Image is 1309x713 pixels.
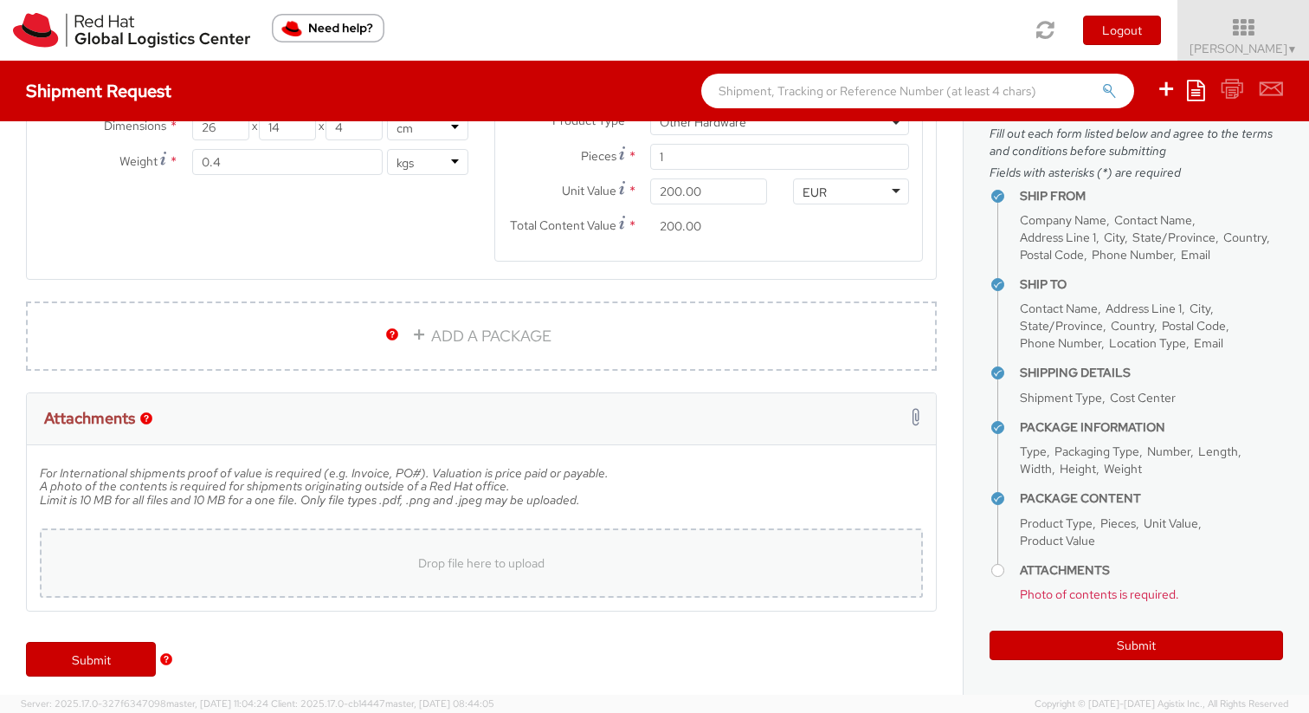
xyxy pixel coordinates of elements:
span: Phone Number [1020,335,1101,351]
span: Width [1020,461,1052,476]
span: Email [1194,335,1223,351]
span: City [1190,301,1210,316]
h4: Package Information [1020,421,1283,434]
span: Fields with asterisks (*) are required [990,164,1283,181]
span: Country [1111,318,1154,334]
span: Photo of contents is required. [1020,587,1179,602]
h4: Ship To [1020,278,1283,291]
span: Weight [119,153,158,169]
h4: Attachments [1020,564,1283,577]
a: ADD A PACKAGE [26,301,937,371]
span: master, [DATE] 08:44:05 [385,697,494,710]
span: Phone Number [1092,247,1173,263]
h4: Shipping Details [1020,366,1283,379]
span: X [316,114,326,140]
span: Unit Value [1144,515,1198,531]
span: Contact Name [1020,301,1098,316]
span: Product Type [552,113,625,128]
span: Length [1198,444,1238,459]
span: Postal Code [1162,318,1226,334]
button: Logout [1083,16,1161,45]
span: Location Type [1109,335,1186,351]
span: Drop file here to upload [418,555,545,571]
span: Number [1147,444,1190,459]
span: Postal Code [1020,247,1084,263]
span: Product Type [1020,515,1093,531]
span: Server: 2025.17.0-327f6347098 [21,697,268,710]
span: Weight [1104,461,1142,476]
h3: Attachments [44,410,135,427]
span: Packaging Type [1054,444,1139,459]
span: Pieces [581,148,616,164]
span: Height [1060,461,1096,476]
button: Submit [990,631,1283,660]
div: EUR [803,184,827,201]
button: Need help? [272,14,384,42]
span: Country [1223,230,1267,245]
span: Other Hardware [660,114,900,130]
span: Client: 2025.17.0-cb14447 [271,697,494,710]
input: Shipment, Tracking or Reference Number (at least 4 chars) [701,74,1134,108]
span: Address Line 1 [1106,301,1182,316]
span: Shipment Type [1020,390,1102,405]
input: Height [326,114,383,140]
span: X [249,114,259,140]
span: Other Hardware [650,109,909,135]
span: Fill out each form listed below and agree to the terms and conditions before submitting [990,125,1283,159]
span: Product Value [1020,533,1095,548]
span: Company Name [1020,212,1106,228]
span: Type [1020,444,1047,459]
h5: For International shipments proof of value is required (e.g. Invoice, PO#). Valuation is price pa... [40,467,923,520]
span: Pieces [1100,515,1136,531]
span: Contact Name [1114,212,1192,228]
h4: Package Content [1020,492,1283,505]
span: Total Content Value [510,217,616,233]
span: Copyright © [DATE]-[DATE] Agistix Inc., All Rights Reserved [1035,697,1288,711]
span: Cost Center [1110,390,1176,405]
span: Dimensions [104,118,166,133]
span: State/Province [1132,230,1215,245]
span: [PERSON_NAME] [1190,41,1298,56]
span: Address Line 1 [1020,230,1096,245]
a: Submit [26,642,156,677]
img: rh-logistics-00dfa346123c4ec078e1.svg [13,13,250,48]
span: Email [1181,247,1210,263]
span: master, [DATE] 11:04:24 [166,697,268,710]
span: Unit Value [562,183,616,198]
h4: Ship From [1020,190,1283,203]
h4: Shipment Request [26,81,171,100]
span: ▼ [1287,42,1298,56]
input: Width [259,114,316,140]
span: State/Province [1020,318,1103,334]
span: City [1104,230,1125,245]
input: Length [192,114,249,140]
